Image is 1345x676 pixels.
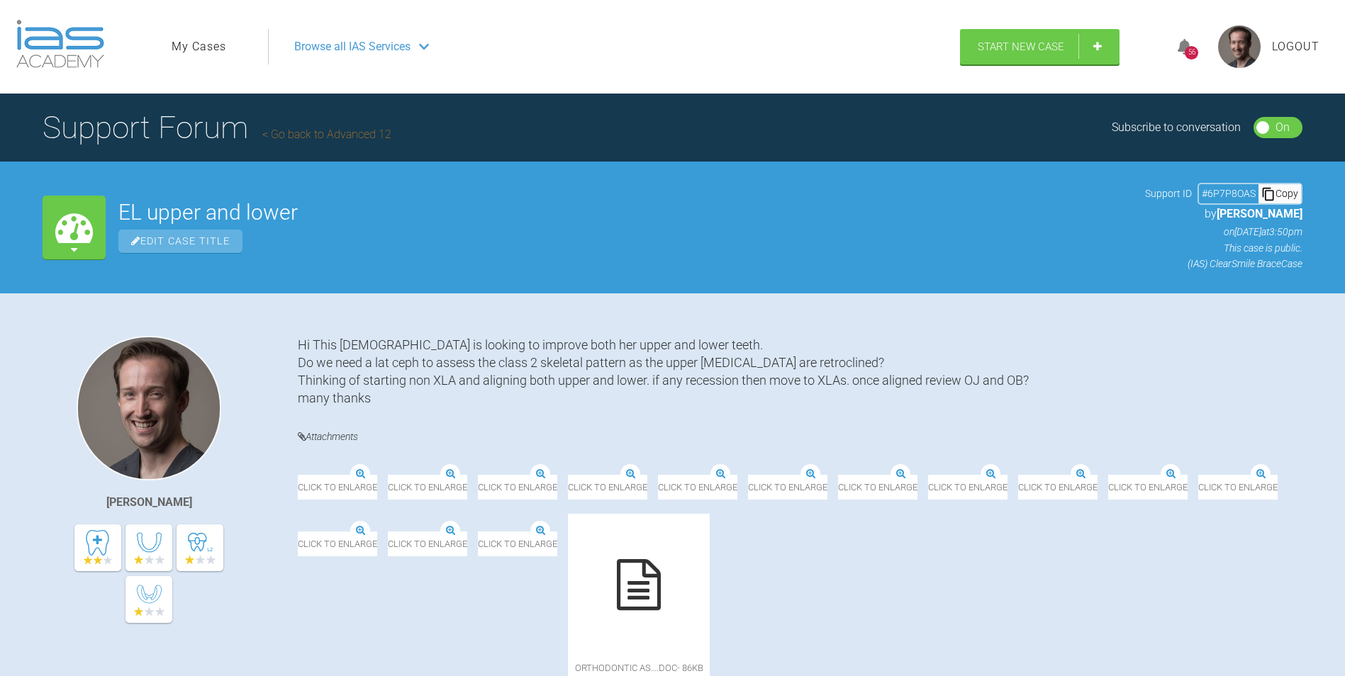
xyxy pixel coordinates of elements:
[262,128,391,141] a: Go back to Advanced 12
[294,38,411,56] span: Browse all IAS Services
[1272,38,1319,56] a: Logout
[1198,475,1278,500] span: Click to enlarge
[1199,186,1259,201] div: # 6P7P8OAS
[172,38,226,56] a: My Cases
[1217,207,1302,220] span: [PERSON_NAME]
[298,428,1302,446] h4: Attachments
[298,475,377,500] span: Click to enlarge
[748,475,827,500] span: Click to enlarge
[478,475,557,500] span: Click to enlarge
[1145,256,1302,271] p: (IAS) ClearSmile Brace Case
[106,493,192,512] div: [PERSON_NAME]
[1145,240,1302,256] p: This case is public.
[77,336,221,480] img: James Crouch Baker
[1018,475,1098,500] span: Click to enlarge
[1218,26,1261,68] img: profile.png
[43,103,391,152] h1: Support Forum
[1259,184,1301,203] div: Copy
[960,29,1120,64] a: Start New Case
[658,475,737,500] span: Click to enlarge
[978,40,1064,53] span: Start New Case
[1108,475,1188,500] span: Click to enlarge
[1145,224,1302,240] p: on [DATE] at 3:50pm
[1185,46,1198,60] div: 56
[1145,205,1302,223] p: by
[928,475,1008,500] span: Click to enlarge
[16,20,104,68] img: logo-light.3e3ef733.png
[388,531,467,556] span: Click to enlarge
[1276,118,1290,137] div: On
[298,531,377,556] span: Click to enlarge
[298,336,1302,407] div: Hi This [DEMOGRAPHIC_DATA] is looking to improve both her upper and lower teeth. Do we need a lat...
[568,475,647,500] span: Click to enlarge
[838,475,917,500] span: Click to enlarge
[118,202,1132,223] h2: EL upper and lower
[1112,118,1241,137] div: Subscribe to conversation
[118,230,242,253] span: Edit Case Title
[1145,186,1192,201] span: Support ID
[388,475,467,500] span: Click to enlarge
[478,531,557,556] span: Click to enlarge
